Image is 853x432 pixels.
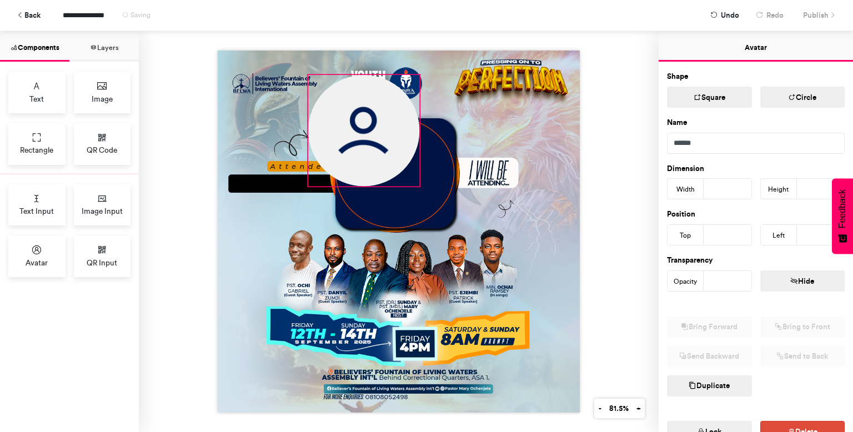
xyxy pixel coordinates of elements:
div: Height [761,179,797,200]
label: Transparency [667,255,713,266]
button: Send to Back [760,346,845,367]
img: Background [218,51,580,413]
button: Send Backward [667,346,752,367]
span: QR Code [87,144,117,155]
span: Rectangle [20,144,53,155]
label: Shape [667,71,688,82]
button: - [594,399,605,418]
span: Feedback [837,189,847,228]
div: Top [668,225,704,246]
label: Name [667,117,687,128]
span: QR Input [87,257,117,268]
button: Bring to Front [760,317,845,338]
button: Hide [760,270,845,292]
div: Opacity [668,271,704,292]
iframe: Drift Widget Chat Controller [797,376,840,419]
span: Avatar [26,257,48,268]
span: Saving [131,11,150,19]
span: Image Input [82,205,123,217]
button: Square [667,87,752,108]
span: Image [92,93,113,104]
img: Avatar [308,75,419,186]
button: Avatar [659,31,853,62]
button: Back [11,6,46,25]
label: Dimension [667,163,704,174]
button: Duplicate [667,375,752,396]
button: Feedback - Show survey [832,178,853,254]
div: Left [761,225,797,246]
button: + [632,399,645,418]
span: Undo [721,6,739,25]
button: Bring Forward [667,317,752,338]
button: 81.5% [605,399,633,418]
span: Text [29,93,44,104]
button: Undo [705,6,745,25]
span: Text Input [19,205,54,217]
button: Circle [760,87,845,108]
div: Width [668,179,704,200]
button: Layers [69,31,139,62]
label: Position [667,209,695,220]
